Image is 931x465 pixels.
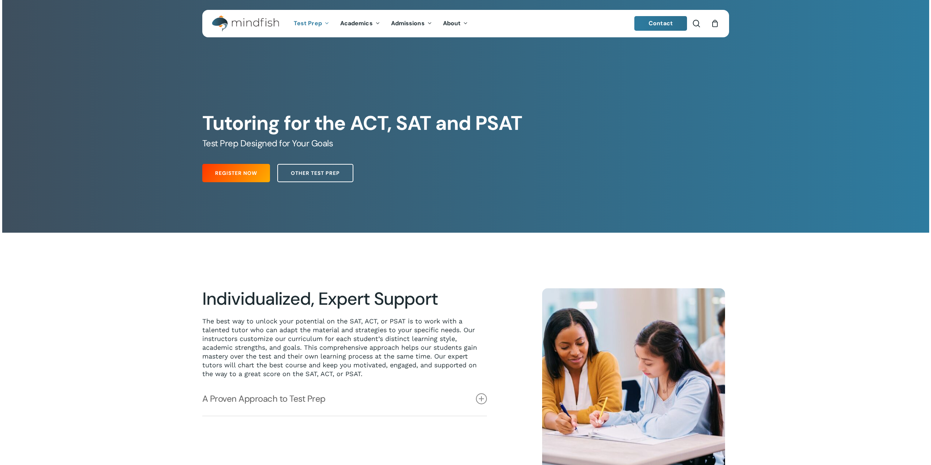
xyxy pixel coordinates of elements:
[340,19,373,27] span: Academics
[288,10,473,37] nav: Main Menu
[294,19,322,27] span: Test Prep
[202,138,729,149] h5: Test Prep Designed for Your Goals
[202,317,487,378] p: The best way to unlock your potential on the SAT, ACT, or PSAT is to work with a talented tutor w...
[711,19,719,27] a: Cart
[202,112,729,135] h1: Tutoring for the ACT, SAT and PSAT
[202,288,487,310] h2: Individualized, Expert Support
[634,16,687,31] a: Contact
[215,169,257,177] span: Register Now
[202,382,487,416] a: A Proven Approach to Test Prep
[649,19,673,27] span: Contact
[291,169,340,177] span: Other Test Prep
[277,164,353,182] a: Other Test Prep
[391,19,425,27] span: Admissions
[438,20,474,27] a: About
[386,20,438,27] a: Admissions
[202,10,729,37] header: Main Menu
[288,20,335,27] a: Test Prep
[443,19,461,27] span: About
[335,20,386,27] a: Academics
[202,164,270,182] a: Register Now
